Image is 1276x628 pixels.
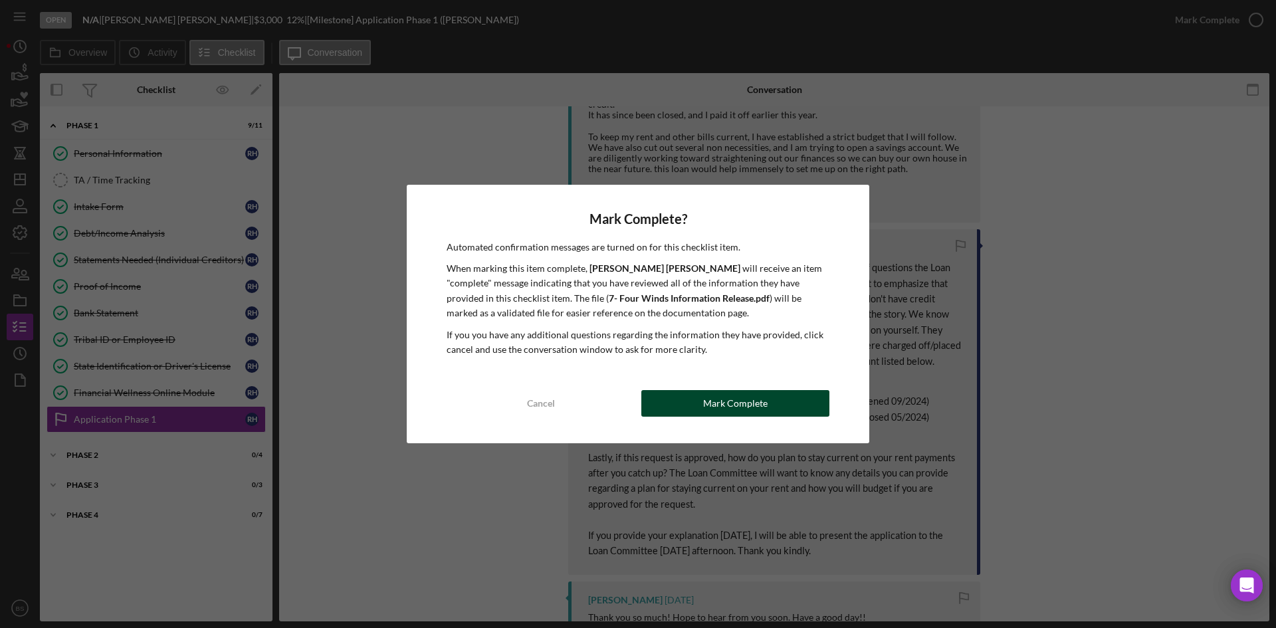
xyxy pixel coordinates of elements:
[447,328,829,358] p: If you you have any additional questions regarding the information they have provided, click canc...
[447,240,829,255] p: Automated confirmation messages are turned on for this checklist item.
[589,262,740,274] b: [PERSON_NAME] [PERSON_NAME]
[447,261,829,321] p: When marking this item complete, will receive an item "complete" message indicating that you have...
[609,292,770,304] b: 7- Four Winds Information Release.pdf
[703,390,768,417] div: Mark Complete
[527,390,555,417] div: Cancel
[447,211,829,227] h4: Mark Complete?
[447,390,635,417] button: Cancel
[1231,570,1263,601] div: Open Intercom Messenger
[641,390,829,417] button: Mark Complete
